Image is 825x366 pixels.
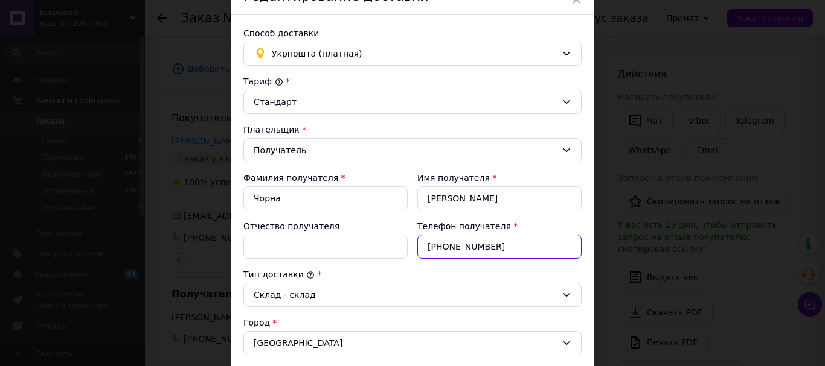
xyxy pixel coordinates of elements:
[243,331,582,355] div: [GEOGRAPHIC_DATA]
[417,235,582,259] input: +380
[254,144,557,157] div: Получатель
[417,221,511,231] label: Телефон получателя
[243,173,338,183] label: Фамилия получателя
[243,75,582,87] div: Тариф
[243,124,582,136] div: Плательщик
[243,221,339,231] label: Отчество получателя
[243,27,582,39] div: Способ доставки
[243,268,582,280] div: Тип доставки
[272,47,557,60] span: Укрпошта (платная)
[254,95,557,109] div: Стандарт
[243,317,582,329] div: Город
[417,173,490,183] label: Имя получателя
[254,288,557,301] div: Склад - склад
